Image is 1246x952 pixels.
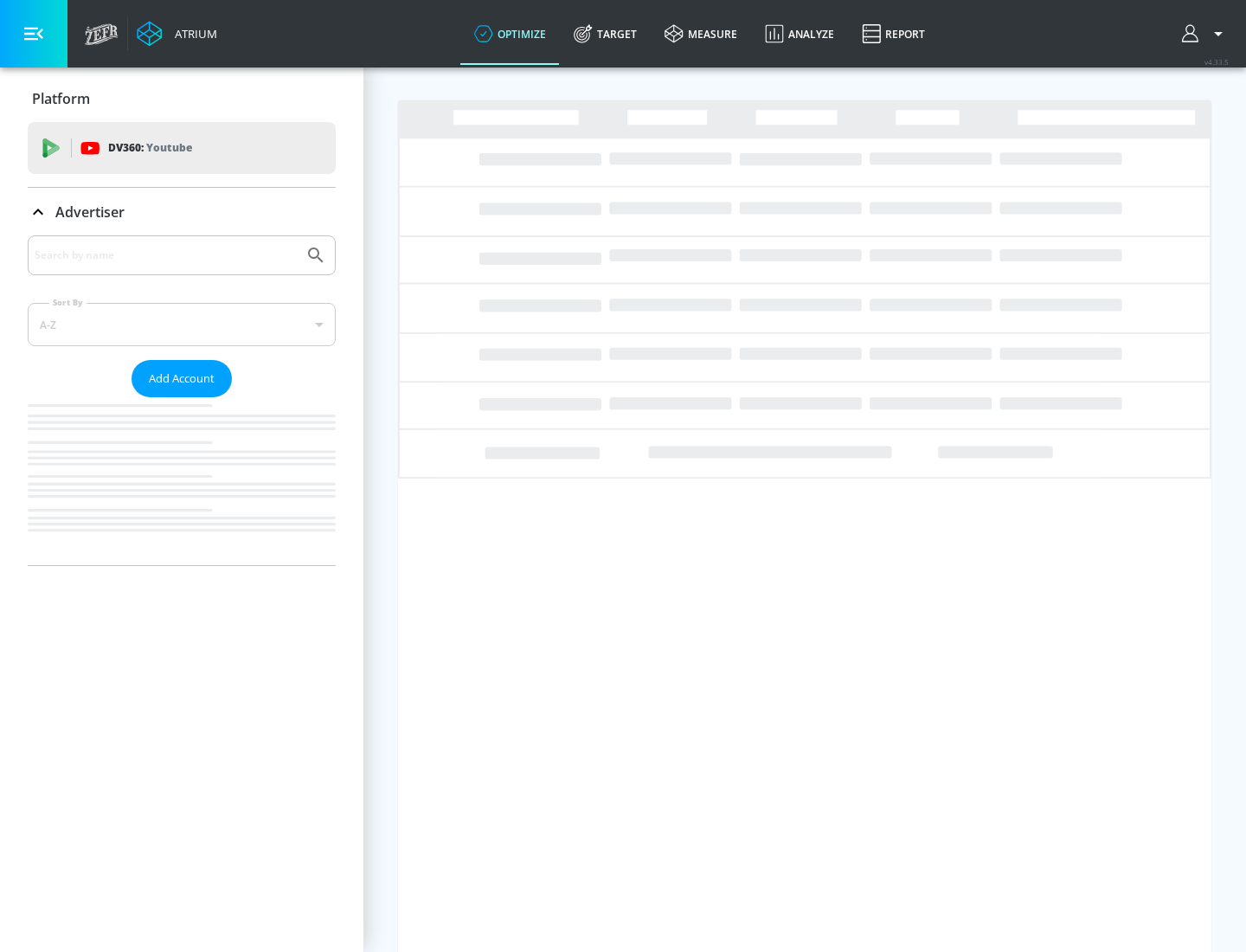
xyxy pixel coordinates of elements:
div: DV360: Youtube [28,122,336,174]
a: optimize [460,3,560,65]
a: Report [848,3,939,65]
span: Add Account [149,369,215,389]
nav: list of Advertiser [28,397,336,565]
div: Platform [28,74,336,123]
span: v 4.33.5 [1204,57,1229,67]
p: DV360: [108,138,192,158]
a: Atrium [137,21,217,47]
div: A-Z [28,303,336,346]
a: Target [560,3,651,65]
p: Youtube [146,138,192,157]
button: Add Account [132,360,232,397]
input: Search by name [35,244,297,267]
label: Sort By [49,297,87,308]
p: Advertiser [55,203,125,222]
div: Advertiser [28,188,336,236]
div: Atrium [168,26,217,42]
a: measure [651,3,751,65]
a: Analyze [751,3,848,65]
div: Advertiser [28,235,336,565]
p: Platform [32,89,90,108]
